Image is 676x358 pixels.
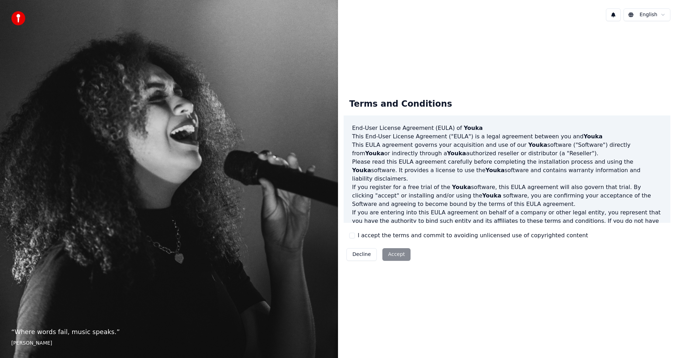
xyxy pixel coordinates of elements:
[11,340,327,347] footer: [PERSON_NAME]
[528,142,547,148] span: Youka
[346,248,377,261] button: Decline
[352,141,662,158] p: This EULA agreement governs your acquisition and use of our software ("Software") directly from o...
[352,124,662,132] h3: End-User License Agreement (EULA) of
[365,150,384,157] span: Youka
[464,125,483,131] span: Youka
[583,133,602,140] span: Youka
[358,231,588,240] label: I accept the terms and commit to avoiding unlicensed use of copyrighted content
[452,184,471,190] span: Youka
[447,150,466,157] span: Youka
[352,208,662,242] p: If you are entering into this EULA agreement on behalf of a company or other legal entity, you re...
[352,132,662,141] p: This End-User License Agreement ("EULA") is a legal agreement between you and
[11,11,25,25] img: youka
[482,192,501,199] span: Youka
[352,183,662,208] p: If you register for a free trial of the software, this EULA agreement will also govern that trial...
[344,93,458,115] div: Terms and Conditions
[486,167,505,174] span: Youka
[352,158,662,183] p: Please read this EULA agreement carefully before completing the installation process and using th...
[352,167,371,174] span: Youka
[11,327,327,337] p: “ Where words fail, music speaks. ”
